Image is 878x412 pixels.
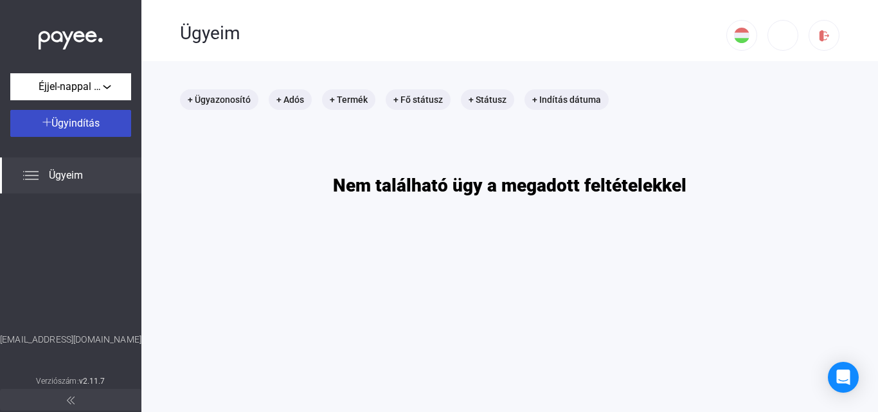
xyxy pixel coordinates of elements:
[386,89,451,110] mat-chip: + Fő státusz
[67,397,75,404] img: arrow-double-left-grey.svg
[180,22,726,44] div: Ügyeim
[39,24,103,50] img: white-payee-white-dot.svg
[42,118,51,127] img: plus-white.svg
[79,377,105,386] strong: v2.11.7
[269,89,312,110] mat-chip: + Adós
[524,89,609,110] mat-chip: + Indítás dátuma
[10,73,131,100] button: Éjjel-nappal Üzemzavarelhárítás Kft.
[818,29,831,42] img: logout-red
[809,20,839,51] button: logout-red
[322,89,375,110] mat-chip: + Termék
[461,89,514,110] mat-chip: + Státusz
[39,79,103,94] span: Éjjel-nappal Üzemzavarelhárítás Kft.
[726,20,757,51] button: HU
[333,174,686,197] h1: Nem található ügy a megadott feltételekkel
[734,28,749,43] img: HU
[828,362,859,393] div: Open Intercom Messenger
[180,89,258,110] mat-chip: + Ügyazonosító
[51,117,100,129] span: Ügyindítás
[49,168,83,183] span: Ügyeim
[10,110,131,137] button: Ügyindítás
[23,168,39,183] img: list.svg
